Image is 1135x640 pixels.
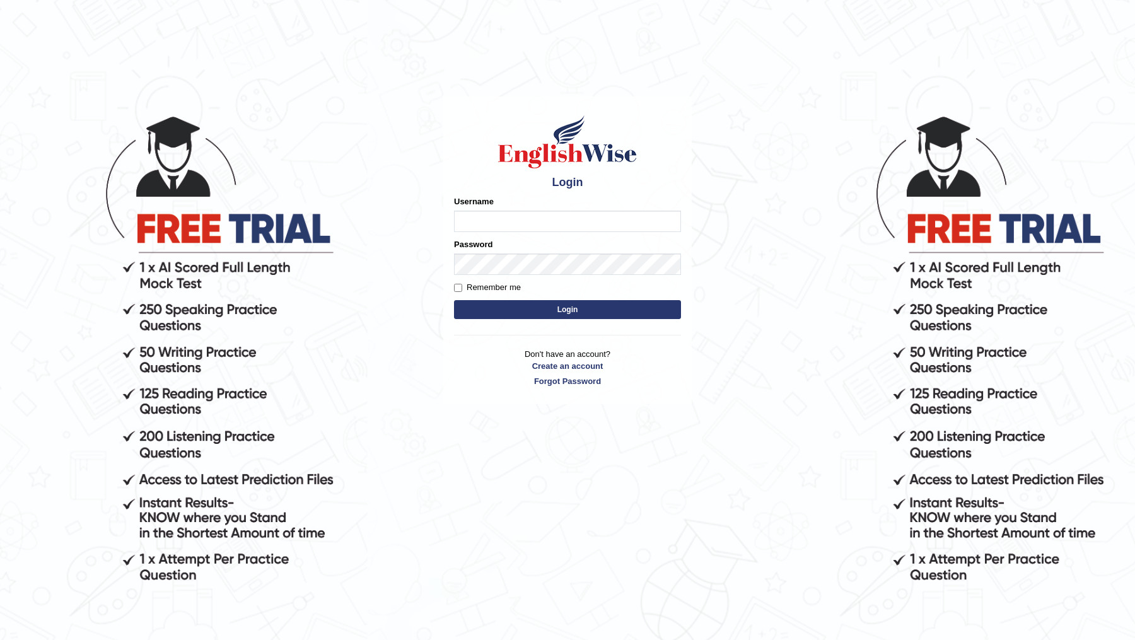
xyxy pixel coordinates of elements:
[454,195,494,207] label: Username
[454,177,681,189] h4: Login
[454,348,681,387] p: Don't have an account?
[454,300,681,319] button: Login
[454,375,681,387] a: Forgot Password
[454,238,492,250] label: Password
[454,281,521,294] label: Remember me
[454,360,681,372] a: Create an account
[454,284,462,292] input: Remember me
[496,113,639,170] img: Logo of English Wise sign in for intelligent practice with AI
